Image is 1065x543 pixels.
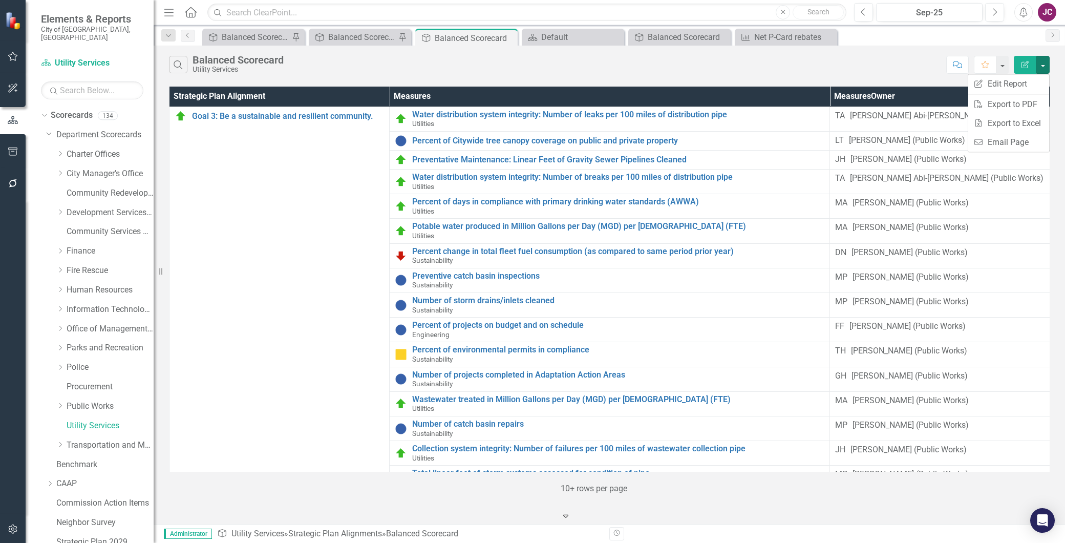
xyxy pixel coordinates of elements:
img: Proceeding as Planned [395,113,407,125]
img: Proceeding as Planned [395,398,407,410]
a: Export to Excel [968,114,1049,133]
span: Utilities [412,119,434,128]
a: Water distribution system integrity: Number of leaks per 100 miles of distribution pipe [412,110,824,119]
div: [PERSON_NAME] (Public Works) [849,321,966,332]
div: Default [541,31,622,44]
td: Double-Click to Edit [830,194,1050,219]
a: Preventative Maintenance: Linear Feet of Gravity Sewer Pipelines Cleaned [412,155,824,164]
div: [PERSON_NAME] (Public Works) [853,222,969,234]
div: [PERSON_NAME] (Public Works) [851,370,968,382]
a: Utility Services [67,420,154,432]
img: Information Unavailable [395,135,407,147]
a: Fire Rescue [67,265,154,277]
div: TA [835,173,845,184]
a: CAAP [56,478,154,490]
div: [PERSON_NAME] (Public Works) [853,395,969,407]
input: Search ClearPoint... [207,4,846,22]
td: Double-Click to Edit [830,170,1050,194]
td: Double-Click to Edit Right Click for Context Menu [390,268,830,293]
td: Double-Click to Edit [830,342,1050,367]
span: Engineering [412,330,450,339]
div: Balanced Scorecard [648,31,728,44]
div: JH [835,444,845,456]
td: Double-Click to Edit Right Click for Context Menu [390,466,830,490]
img: Information Unavailable [395,324,407,336]
img: Information Unavailable [395,472,407,484]
div: 134 [98,111,118,120]
a: Strategic Plan Alignments [288,529,382,538]
td: Double-Click to Edit Right Click for Context Menu [390,416,830,441]
div: MP [835,469,847,481]
div: JC [1038,3,1056,22]
a: Benchmark [56,459,154,471]
a: Community Services Department [67,226,154,238]
td: Double-Click to Edit [830,107,1050,131]
a: Community Redevelopment Agency [67,187,154,199]
span: Utilities [412,404,434,412]
button: Sep-25 [876,3,983,22]
td: Double-Click to Edit [830,416,1050,441]
div: [PERSON_NAME] (Public Works) [849,135,965,147]
td: Double-Click to Edit [830,268,1050,293]
td: Double-Click to Edit Right Click for Context Menu [390,391,830,416]
a: Default [524,31,622,44]
div: [PERSON_NAME] (Public Works) [851,345,967,357]
td: Double-Click to Edit [830,318,1050,342]
img: Proceeding as Planned [175,110,187,122]
a: Development Services Department [67,207,154,219]
img: Monitoring Progress [395,348,407,361]
a: Transportation and Mobility [67,440,154,451]
img: Proceeding as Planned [395,176,407,188]
img: Information Unavailable [395,299,407,311]
div: » » [217,528,602,540]
div: [PERSON_NAME] (Public Works) [851,247,968,259]
div: MA [835,395,847,407]
span: Elements & Reports [41,13,143,25]
span: Sustainability [412,281,453,289]
img: Proceeding as Planned [395,200,407,213]
a: Human Resources [67,284,154,296]
img: Information Unavailable [395,423,407,435]
div: Balanced Scorecard [435,32,515,45]
div: GH [835,370,846,382]
a: Collection system integrity: Number of failures per 100 miles of wastewater collection pipe [412,444,824,453]
a: Neighbor Survey [56,517,154,529]
div: Balanced Scorecard [386,529,458,538]
a: Net P-Card rebates [737,31,835,44]
a: Finance [67,245,154,257]
a: Number of catch basin repairs [412,420,824,429]
a: Parks and Recreation [67,342,154,354]
td: Double-Click to Edit Right Click for Context Menu [390,367,830,391]
a: Police [67,362,154,373]
div: [PERSON_NAME] (Public Works) [850,154,967,165]
div: TA [835,110,845,122]
td: Double-Click to Edit Right Click for Context Menu [169,107,390,490]
div: 10+ rows per page [561,483,654,495]
div: Net P-Card rebates [754,31,835,44]
a: Preventive catch basin inspections [412,271,824,281]
td: Double-Click to Edit [830,243,1050,268]
td: Double-Click to Edit Right Click for Context Menu [390,170,830,194]
div: Balanced Scorecard [328,31,396,44]
span: Utilities [412,182,434,191]
td: Double-Click to Edit [830,151,1050,170]
a: Public Works [67,401,154,412]
div: [PERSON_NAME] Abi-[PERSON_NAME] (Public Works) [850,173,1043,184]
a: Percent change in total fleet fuel consumption (as compared to same period prior year) [412,247,824,256]
td: Double-Click to Edit [830,132,1050,151]
a: Goal 3: Be a sustainable and resilient community. [192,112,384,121]
div: MP [835,420,847,431]
div: Utility Services [193,66,284,73]
a: Percent of Citywide tree canopy coverage on public and private property [412,136,824,145]
img: Proceeding as Planned [395,225,407,237]
span: Utilities [412,207,434,215]
img: Proceeding as Planned [395,154,407,166]
small: City of [GEOGRAPHIC_DATA], [GEOGRAPHIC_DATA] [41,25,143,42]
td: Double-Click to Edit Right Click for Context Menu [390,243,830,268]
a: Wastewater treated in Million Gallons per Day (MGD) per [DEMOGRAPHIC_DATA] (FTE) [412,395,824,404]
span: Sustainability [412,380,453,388]
td: Double-Click to Edit [830,466,1050,490]
a: Office of Management and Budget [67,323,154,335]
div: Balanced Scorecard [193,54,284,66]
div: [PERSON_NAME] (Public Works) [853,296,969,308]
